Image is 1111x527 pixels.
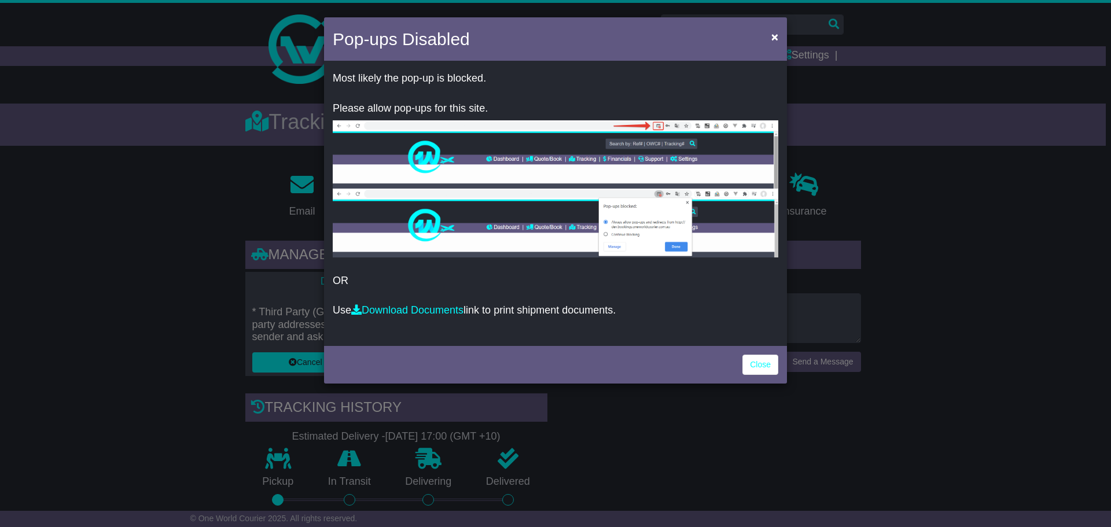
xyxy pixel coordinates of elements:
img: allow-popup-2.png [333,189,778,257]
button: Close [766,25,784,49]
h4: Pop-ups Disabled [333,26,470,52]
span: × [771,30,778,43]
img: allow-popup-1.png [333,120,778,189]
div: OR [324,64,787,343]
p: Use link to print shipment documents. [333,304,778,317]
a: Close [742,355,778,375]
p: Please allow pop-ups for this site. [333,102,778,115]
p: Most likely the pop-up is blocked. [333,72,778,85]
a: Download Documents [351,304,463,316]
